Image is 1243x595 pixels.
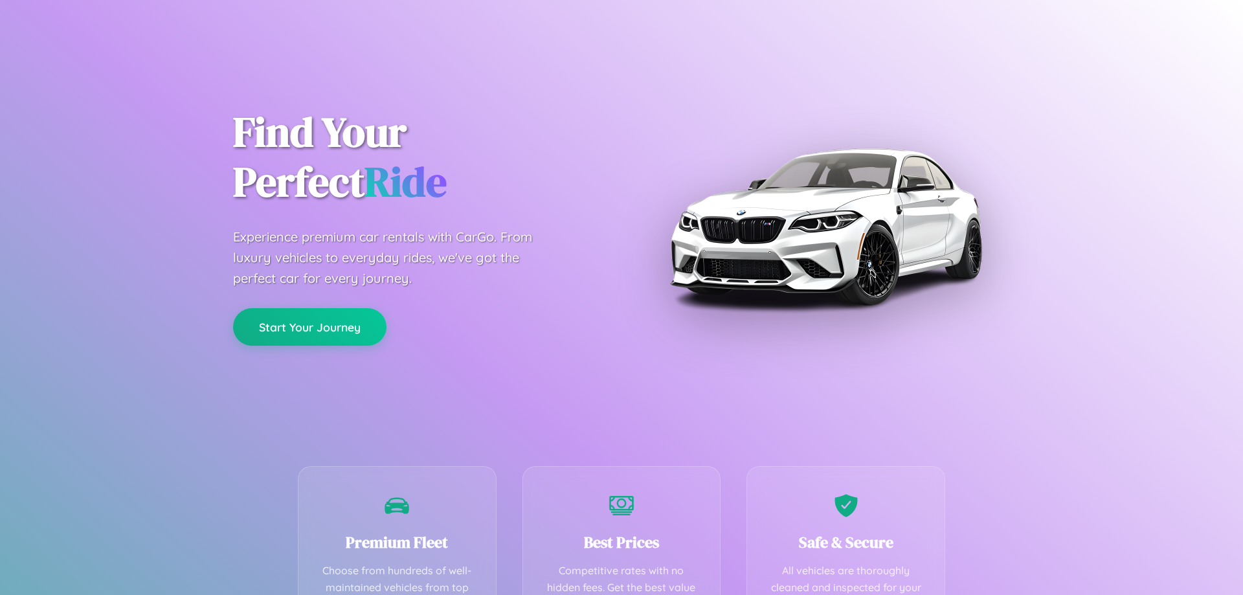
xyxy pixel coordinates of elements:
[543,532,701,553] h3: Best Prices
[767,532,925,553] h3: Safe & Secure
[364,153,447,210] span: Ride
[318,532,476,553] h3: Premium Fleet
[233,308,386,346] button: Start Your Journey
[664,65,987,388] img: Premium BMW car rental vehicle
[233,107,602,207] h1: Find Your Perfect
[233,227,557,289] p: Experience premium car rentals with CarGo. From luxury vehicles to everyday rides, we've got the ...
